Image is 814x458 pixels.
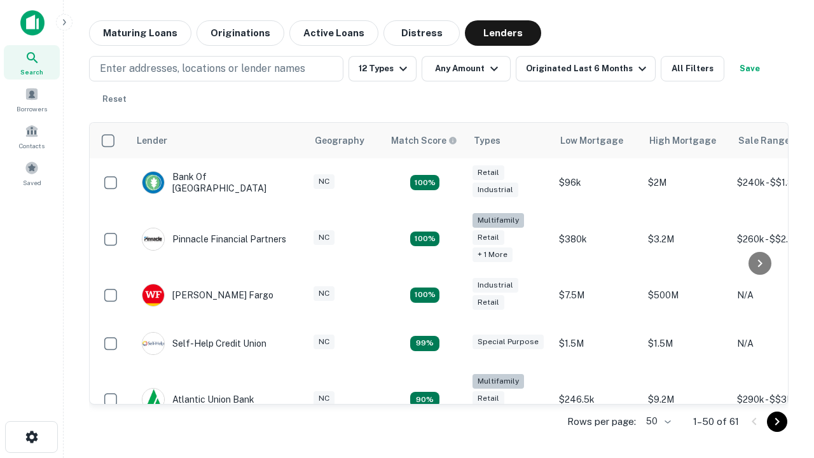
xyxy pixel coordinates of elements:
[642,207,731,271] td: $3.2M
[142,172,164,193] img: picture
[473,230,504,245] div: Retail
[750,356,814,417] iframe: Chat Widget
[767,412,787,432] button: Go to next page
[553,158,642,207] td: $96k
[642,368,731,432] td: $9.2M
[89,56,343,81] button: Enter addresses, locations or lender names
[314,230,335,245] div: NC
[4,45,60,80] a: Search
[142,389,164,410] img: picture
[315,133,364,148] div: Geography
[410,392,439,407] div: Matching Properties: 10, hasApolloMatch: undefined
[473,213,524,228] div: Multifamily
[553,271,642,319] td: $7.5M
[142,171,294,194] div: Bank Of [GEOGRAPHIC_DATA]
[137,133,167,148] div: Lender
[473,374,524,389] div: Multifamily
[466,123,553,158] th: Types
[142,228,164,250] img: picture
[410,336,439,351] div: Matching Properties: 11, hasApolloMatch: undefined
[553,207,642,271] td: $380k
[314,335,335,349] div: NC
[642,158,731,207] td: $2M
[526,61,650,76] div: Originated Last 6 Months
[661,56,724,81] button: All Filters
[23,177,41,188] span: Saved
[422,56,511,81] button: Any Amount
[314,174,335,189] div: NC
[410,175,439,190] div: Matching Properties: 15, hasApolloMatch: undefined
[473,247,513,262] div: + 1 more
[642,123,731,158] th: High Mortgage
[4,119,60,153] a: Contacts
[642,271,731,319] td: $500M
[17,104,47,114] span: Borrowers
[142,333,164,354] img: picture
[410,288,439,303] div: Matching Properties: 14, hasApolloMatch: undefined
[307,123,383,158] th: Geography
[348,56,417,81] button: 12 Types
[19,141,45,151] span: Contacts
[142,284,164,306] img: picture
[473,335,544,349] div: Special Purpose
[729,56,770,81] button: Save your search to get updates of matches that match your search criteria.
[642,319,731,368] td: $1.5M
[94,87,135,112] button: Reset
[197,20,284,46] button: Originations
[20,10,45,36] img: capitalize-icon.png
[4,82,60,116] a: Borrowers
[473,165,504,180] div: Retail
[473,295,504,310] div: Retail
[142,388,254,411] div: Atlantic Union Bank
[289,20,378,46] button: Active Loans
[4,156,60,190] a: Saved
[641,412,673,431] div: 50
[516,56,656,81] button: Originated Last 6 Months
[129,123,307,158] th: Lender
[391,134,457,148] div: Capitalize uses an advanced AI algorithm to match your search with the best lender. The match sco...
[474,133,500,148] div: Types
[383,123,466,158] th: Capitalize uses an advanced AI algorithm to match your search with the best lender. The match sco...
[465,20,541,46] button: Lenders
[738,133,790,148] div: Sale Range
[391,134,455,148] h6: Match Score
[473,183,518,197] div: Industrial
[553,319,642,368] td: $1.5M
[649,133,716,148] div: High Mortgage
[314,391,335,406] div: NC
[142,332,266,355] div: Self-help Credit Union
[553,123,642,158] th: Low Mortgage
[567,414,636,429] p: Rows per page:
[560,133,623,148] div: Low Mortgage
[142,284,273,307] div: [PERSON_NAME] Fargo
[693,414,739,429] p: 1–50 of 61
[20,67,43,77] span: Search
[410,232,439,247] div: Matching Properties: 20, hasApolloMatch: undefined
[473,391,504,406] div: Retail
[473,278,518,293] div: Industrial
[553,368,642,432] td: $246.5k
[383,20,460,46] button: Distress
[142,228,286,251] div: Pinnacle Financial Partners
[89,20,191,46] button: Maturing Loans
[314,286,335,301] div: NC
[100,61,305,76] p: Enter addresses, locations or lender names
